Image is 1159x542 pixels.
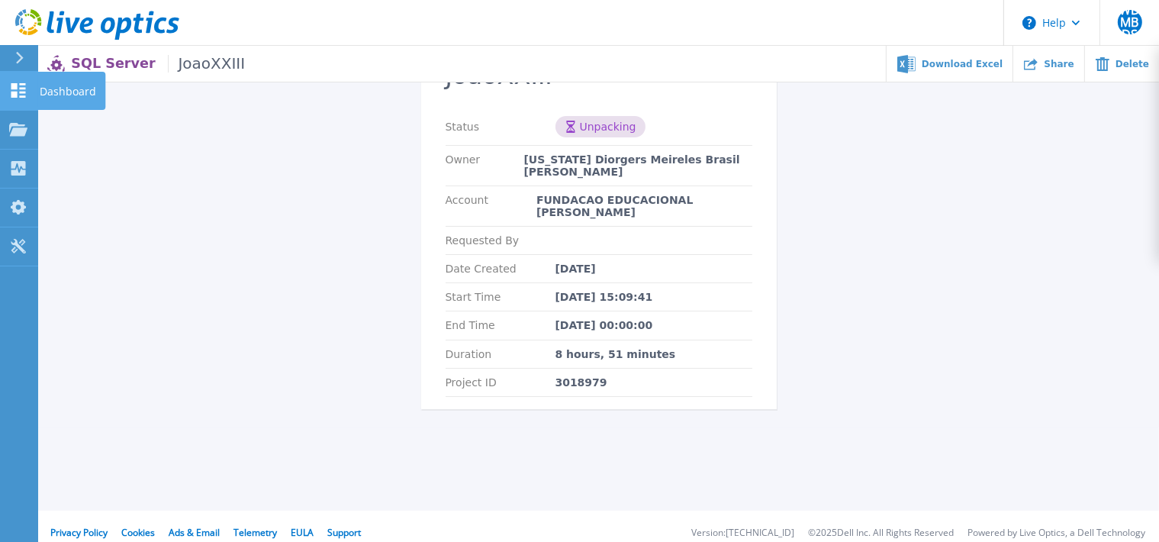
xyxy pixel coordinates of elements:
p: Requested By [446,234,555,247]
p: Start Time [446,291,555,303]
p: Account [446,194,536,218]
p: [DATE] 15:09:41 [555,291,653,303]
span: Delete [1116,60,1149,69]
span: Share [1044,60,1074,69]
p: Duration [446,348,555,360]
span: WDMBDS [1118,4,1142,40]
span: Download Excel [922,60,1003,69]
span: JoaoXXIII [168,55,246,73]
p: [DATE] [555,263,596,275]
li: Powered by Live Optics, a Dell Technology [967,528,1145,538]
a: Support [327,526,361,539]
p: FUNDACAO EDUCACIONAL [PERSON_NAME] [536,194,752,218]
a: Cookies [121,526,155,539]
a: Ads & Email [169,526,220,539]
p: End Time [446,319,555,331]
div: Unpacking [555,116,645,137]
p: [DATE] 00:00:00 [555,319,653,331]
a: EULA [291,526,314,539]
p: Date Created [446,263,555,275]
li: Version: [TECHNICAL_ID] [691,528,794,538]
p: [US_STATE] Diorgers Meireles Brasil [PERSON_NAME] [523,153,752,178]
p: Status [446,121,555,133]
h2: JoaoXXIII [446,62,752,90]
a: Privacy Policy [50,526,108,539]
p: Project ID [446,376,555,389]
p: 8 hours, 51 minutes [555,348,676,360]
p: SQL Server [71,55,245,73]
p: Owner [446,153,524,178]
p: 3018979 [555,376,607,389]
a: Telemetry [233,526,277,539]
li: © 2025 Dell Inc. All Rights Reserved [808,528,954,538]
p: Dashboard [40,72,96,111]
